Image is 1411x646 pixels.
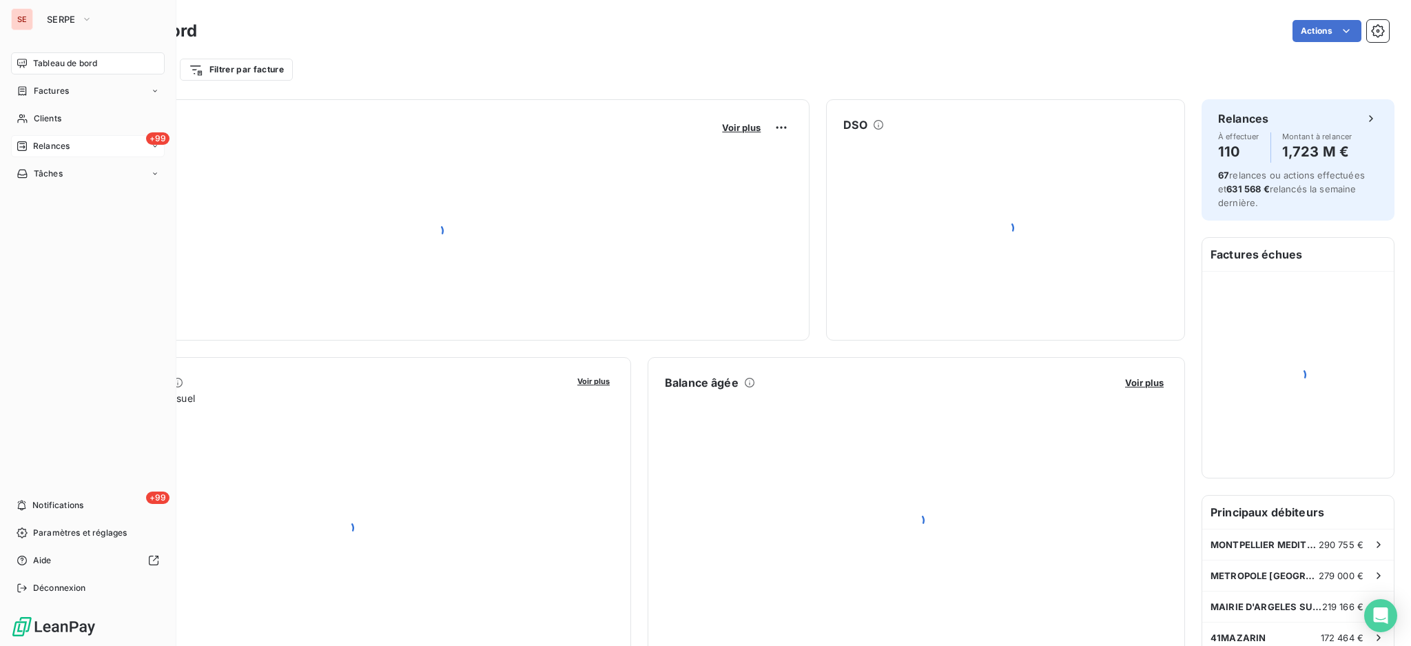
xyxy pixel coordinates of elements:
[722,122,761,133] span: Voir plus
[1125,377,1164,388] span: Voir plus
[32,499,83,512] span: Notifications
[33,582,86,594] span: Déconnexion
[1226,183,1269,194] span: 631 568 €
[1218,170,1365,208] span: relances ou actions effectuées et relancés la semaine dernière.
[1211,632,1266,643] span: 41MAZARIN
[573,374,614,387] button: Voir plus
[34,168,63,180] span: Tâches
[1121,376,1168,389] button: Voir plus
[1364,599,1397,632] div: Open Intercom Messenger
[180,59,293,81] button: Filtrer par facture
[34,85,69,97] span: Factures
[1292,20,1361,42] button: Actions
[1202,238,1394,271] h6: Factures échues
[1202,496,1394,529] h6: Principaux débiteurs
[718,121,765,134] button: Voir plus
[1218,170,1229,181] span: 67
[146,492,169,504] span: +99
[1282,141,1352,163] h4: 1,723 M €
[665,374,739,391] h6: Balance âgée
[146,132,169,145] span: +99
[11,8,33,30] div: SE
[33,527,127,539] span: Paramètres et réglages
[33,57,97,70] span: Tableau de bord
[1211,601,1322,612] span: MAIRIE D'ARGELES SUR MER
[11,549,165,572] a: Aide
[843,117,867,133] h6: DSO
[11,616,96,638] img: Logo LeanPay
[577,376,610,386] span: Voir plus
[1211,570,1319,581] span: METROPOLE [GEOGRAPHIC_DATA]
[47,14,76,25] span: SERPE
[1282,132,1352,141] span: Montant à relancer
[1321,632,1363,643] span: 172 464 €
[34,112,61,125] span: Clients
[33,554,52,567] span: Aide
[1319,570,1363,581] span: 279 000 €
[1218,110,1268,127] h6: Relances
[1211,539,1319,550] span: MONTPELLIER MEDITERRANEE METROPOLE
[1218,141,1259,163] h4: 110
[1322,601,1363,612] span: 219 166 €
[1218,132,1259,141] span: À effectuer
[78,391,568,405] span: Chiffre d'affaires mensuel
[1319,539,1363,550] span: 290 755 €
[33,140,70,152] span: Relances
